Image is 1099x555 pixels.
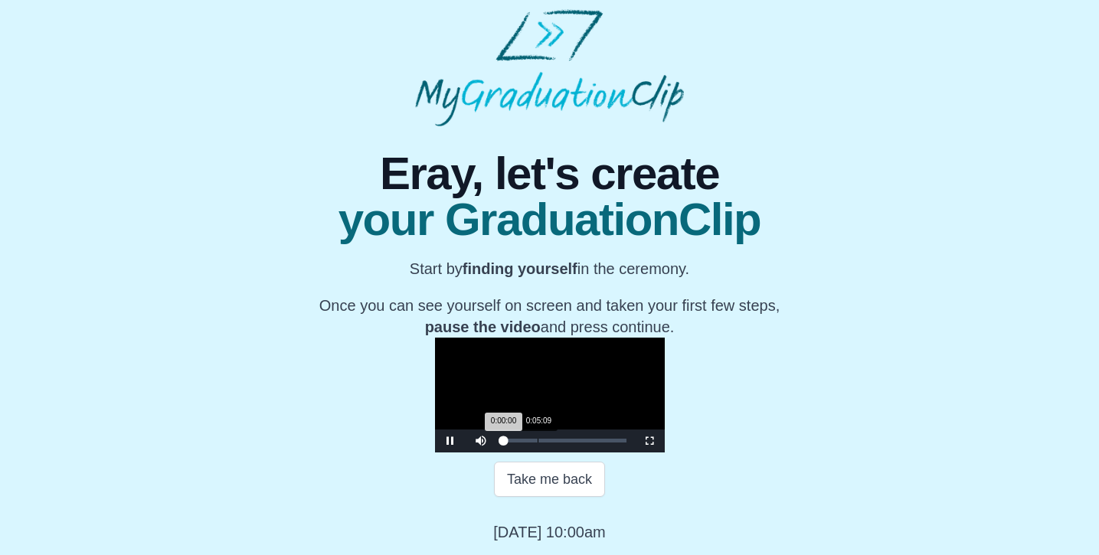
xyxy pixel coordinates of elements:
[504,439,626,442] div: Progress Bar
[493,521,605,543] p: [DATE] 10:00am
[319,197,780,243] span: your GraduationClip
[415,9,684,126] img: MyGraduationClip
[319,258,780,279] p: Start by in the ceremony.
[634,429,665,452] button: Fullscreen
[319,151,780,197] span: Eray, let's create
[425,318,541,335] b: pause the video
[463,260,577,277] b: finding yourself
[494,462,605,497] button: Take me back
[435,429,466,452] button: Pause
[466,429,496,452] button: Mute
[319,295,780,338] p: Once you can see yourself on screen and taken your first few steps, and press continue.
[435,338,665,452] div: Video Player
